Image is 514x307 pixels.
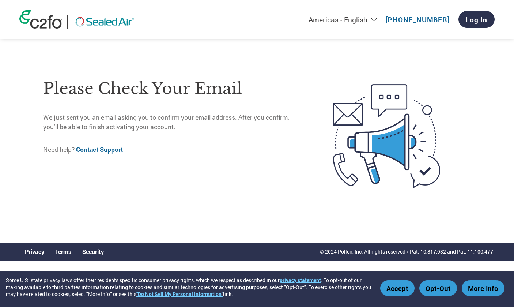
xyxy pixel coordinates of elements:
p: © 2024 Pollen, Inc. All rights reserved / Pat. 10,817,932 and Pat. 11,100,477. [320,248,495,255]
img: open-email [302,71,471,201]
p: We just sent you an email asking you to confirm your email address. After you confirm, you’ll be ... [43,113,302,132]
a: Contact Support [76,145,123,154]
p: Need help? [43,145,302,154]
a: Terms [55,248,71,255]
a: Security [82,248,104,255]
a: Privacy [25,248,44,255]
h1: Please check your email [43,77,302,101]
a: Log In [458,11,495,28]
div: Some U.S. state privacy laws offer their residents specific consumer privacy rights, which we res... [6,277,377,297]
img: c2fo logo [19,10,62,29]
button: Accept [380,280,415,296]
img: Sealed Air [73,15,136,29]
button: More Info [462,280,504,296]
a: privacy statement [280,277,321,284]
button: Opt-Out [419,280,457,296]
a: "Do Not Sell My Personal Information" [136,291,223,297]
a: [PHONE_NUMBER] [386,15,450,24]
